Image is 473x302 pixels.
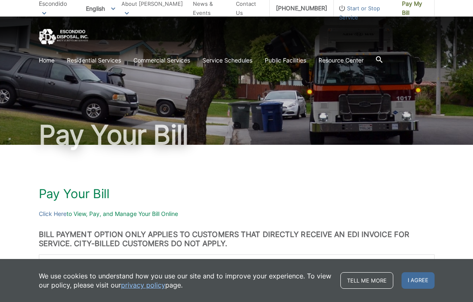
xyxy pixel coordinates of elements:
a: Residential Services [67,56,121,65]
a: Resource Center [319,56,364,65]
h3: BILL PAYMENT OPTION ONLY APPLIES TO CUSTOMERS THAT DIRECTLY RECEIVE AN EDI INVOICE FOR SERVICE. C... [39,230,435,248]
a: Click Here [39,209,67,218]
p: to View, Pay, and Manage Your Bill Online [39,209,435,218]
a: Home [39,56,55,65]
h1: Pay Your Bill [39,122,435,148]
a: Service Schedules [202,56,252,65]
a: Tell me more [340,272,393,289]
a: privacy policy [121,280,165,290]
p: We use cookies to understand how you use our site and to improve your experience. To view our pol... [39,271,332,290]
a: Commercial Services [133,56,190,65]
span: I agree [402,272,435,289]
a: Public Facilities [265,56,306,65]
a: EDCD logo. Return to the homepage. [39,29,88,45]
span: English [80,2,121,15]
h1: Pay Your Bill [39,186,435,201]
